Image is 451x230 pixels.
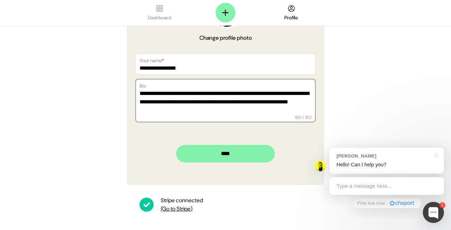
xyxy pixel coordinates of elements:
label: Your name [140,57,311,64]
a: Profile [258,4,324,21]
img: Marek Bouška [315,161,326,171]
div: 150 / 150 [140,115,311,120]
span: Change profile photo [199,34,252,41]
div: Stripe connected [161,196,203,205]
span: Free live chat [357,200,385,207]
div: Type a message here... [329,177,444,195]
div: · [387,200,388,207]
label: Bio [140,82,311,89]
span: Dashboard [148,14,171,21]
p: Hello! Can I help you? [336,161,437,168]
a: Dashboard [127,4,193,21]
div: 1 [439,202,445,208]
span: Profile [284,14,298,21]
a: Free live chat· [352,198,421,208]
div: [PERSON_NAME] [336,153,430,159]
a: (Go to Stripe) [161,205,192,212]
